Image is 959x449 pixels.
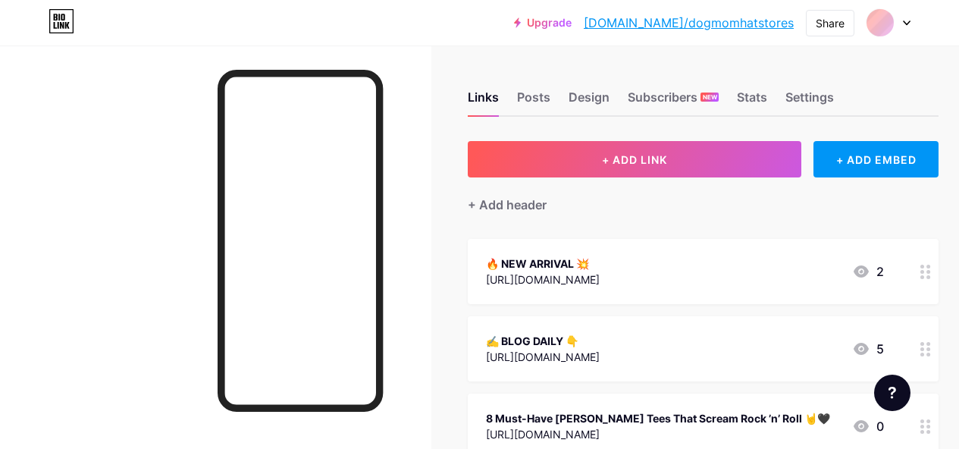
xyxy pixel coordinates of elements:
div: Subscribers [628,88,719,115]
div: [URL][DOMAIN_NAME] [486,426,830,442]
div: ✍ BLOG DAILY 👇 [486,333,600,349]
div: [URL][DOMAIN_NAME] [486,349,600,365]
a: Upgrade [514,17,572,29]
div: Design [569,88,610,115]
div: 🔥 NEW ARRIVAL 💥 [486,256,600,272]
div: 2 [852,262,884,281]
div: + Add header [468,196,547,214]
div: 5 [852,340,884,358]
div: Stats [737,88,767,115]
div: + ADD EMBED [813,141,939,177]
div: 0 [852,417,884,435]
div: Posts [517,88,550,115]
div: [URL][DOMAIN_NAME] [486,272,600,287]
div: Settings [785,88,834,115]
div: 8 Must-Have [PERSON_NAME] Tees That Scream Rock ’n’ Roll 🤘🖤 [486,410,830,426]
div: Share [816,15,845,31]
span: NEW [703,93,717,102]
div: Links [468,88,499,115]
a: [DOMAIN_NAME]/dogmomhatstores [584,14,794,32]
span: + ADD LINK [602,153,667,166]
button: + ADD LINK [468,141,801,177]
